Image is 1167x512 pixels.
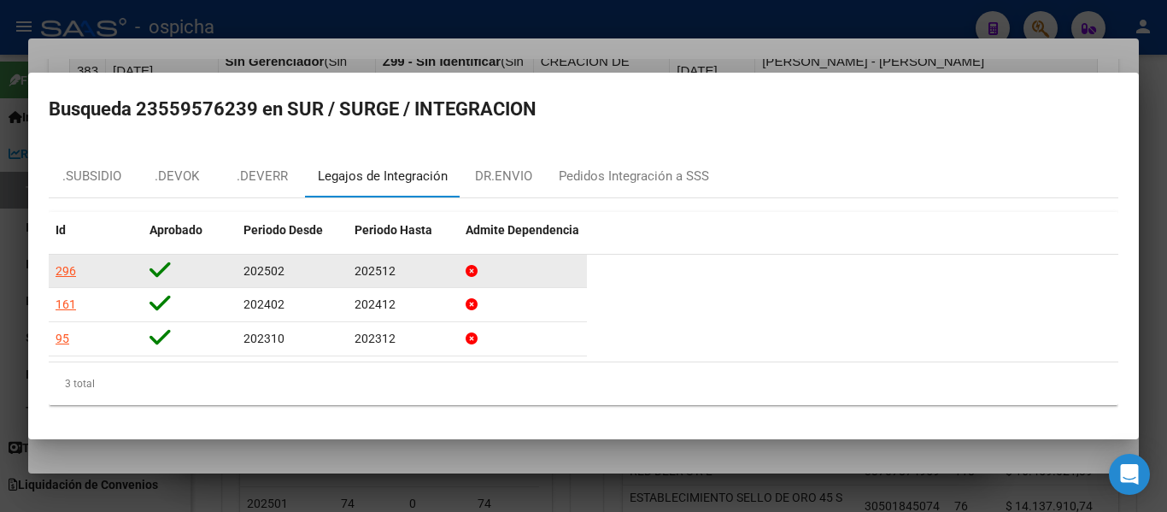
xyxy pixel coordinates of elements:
[237,167,288,186] div: .DEVERR
[559,167,709,186] div: Pedidos Integración a SSS
[56,262,76,281] div: 296
[49,362,1118,405] div: 3 total
[318,167,448,186] div: Legajos de Integración
[56,295,76,315] div: 161
[49,212,143,249] datatable-header-cell: Id
[155,167,199,186] div: .DEVOK
[355,297,396,311] span: 202412
[243,297,284,311] span: 202402
[62,167,121,186] div: .SUBSIDIO
[49,93,1118,126] h2: Busqueda 23559576239 en SUR / SURGE / INTEGRACION
[355,264,396,278] span: 202512
[475,167,532,186] div: DR.ENVIO
[243,223,323,237] span: Periodo Desde
[56,223,66,237] span: Id
[243,264,284,278] span: 202502
[150,223,202,237] span: Aprobado
[143,212,237,249] datatable-header-cell: Aprobado
[466,223,579,237] span: Admite Dependencia
[243,332,284,345] span: 202310
[237,212,348,249] datatable-header-cell: Periodo Desde
[355,223,432,237] span: Periodo Hasta
[56,329,69,349] div: 95
[355,332,396,345] span: 202312
[348,212,459,249] datatable-header-cell: Periodo Hasta
[459,212,587,249] datatable-header-cell: Admite Dependencia
[1109,454,1150,495] div: Open Intercom Messenger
